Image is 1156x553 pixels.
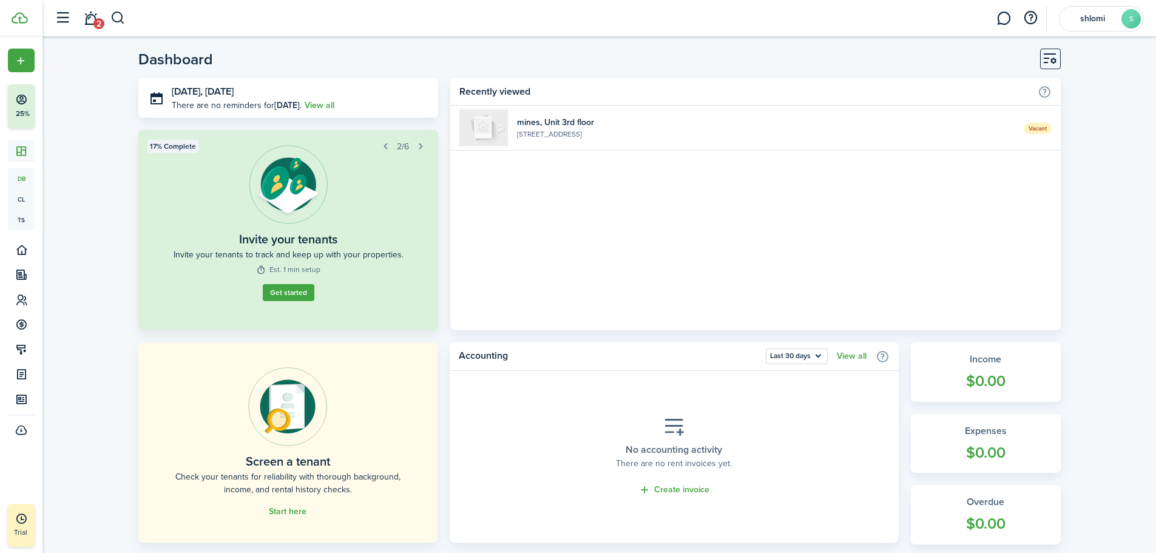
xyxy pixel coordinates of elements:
widget-list-item-title: mines, Unit 3rd floor [517,116,1014,129]
span: 2 [93,18,104,29]
button: Prev step [377,138,394,155]
button: Open menu [8,49,35,72]
img: Tenant [249,145,328,224]
button: Next step [412,138,429,155]
button: Search [110,8,126,29]
avatar-text: S [1121,9,1141,29]
img: TenantCloud [12,12,28,24]
widget-stats-count: $0.00 [923,370,1049,393]
widget-step-title: Invite your tenants [239,230,337,248]
p: There are no reminders for . [172,99,302,112]
button: Last 30 days [766,348,828,364]
widget-stats-count: $0.00 [923,441,1049,464]
span: 17% Complete [150,141,196,152]
header-page-title: Dashboard [138,52,213,67]
a: Messaging [992,3,1015,34]
widget-step-time: Est. 1 min setup [256,264,320,275]
widget-stats-title: Expenses [923,424,1049,438]
placeholder-description: There are no rent invoices yet. [616,457,732,470]
widget-stats-title: Income [923,352,1049,367]
p: 25% [15,109,30,119]
a: Trial [8,504,35,547]
a: Create invoice [638,483,709,497]
span: Vacant [1024,123,1052,134]
widget-list-item-description: [STREET_ADDRESS] [517,129,1014,140]
home-widget-title: Accounting [459,348,760,364]
widget-stats-count: $0.00 [923,512,1049,535]
a: View all [305,99,334,112]
home-widget-title: Recently viewed [459,84,1031,99]
img: 3rd floor [459,109,508,146]
button: Open sidebar [51,7,74,30]
img: Online payments [248,367,327,446]
widget-stats-title: Overdue [923,495,1049,509]
widget-step-description: Invite your tenants to track and keep up with your properties. [174,248,404,261]
placeholder-title: No accounting activity [626,443,722,457]
a: ts [8,209,35,230]
button: Open menu [766,348,828,364]
a: Income$0.00 [911,342,1061,402]
a: Overdue$0.00 [911,485,1061,545]
a: View all [837,351,867,361]
button: Get started [263,284,314,301]
h3: [DATE], [DATE] [172,84,430,100]
button: Open resource center [1020,8,1041,29]
button: Customise [1040,49,1061,69]
a: cl [8,189,35,209]
home-placeholder-title: Screen a tenant [246,452,330,470]
p: Trial [14,527,63,538]
b: [DATE] [274,99,300,112]
a: Notifications [79,3,102,34]
a: Expenses$0.00 [911,414,1061,473]
a: Start here [269,507,306,517]
span: 2/6 [397,140,409,153]
home-placeholder-description: Check your tenants for reliability with thorough background, income, and rental history checks. [166,470,410,496]
a: db [8,168,35,189]
span: shlomi [1068,15,1117,23]
button: 25% [8,84,109,128]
